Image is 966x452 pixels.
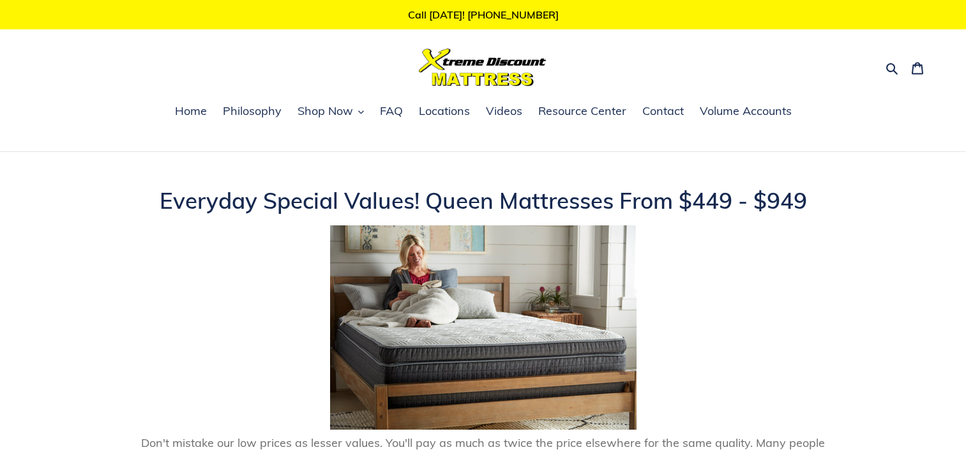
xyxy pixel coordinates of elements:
a: Resource Center [532,102,633,121]
a: Locations [412,102,476,121]
span: Videos [486,103,522,119]
button: Shop Now [291,102,370,121]
span: Contact [642,103,684,119]
span: Home [175,103,207,119]
a: Philosophy [216,102,288,121]
img: Xtreme Discount Mattress [419,49,547,86]
a: Contact [636,102,690,121]
span: Shop Now [298,103,353,119]
span: Volume Accounts [700,103,792,119]
a: FAQ [374,102,409,121]
span: Philosophy [223,103,282,119]
a: Home [169,102,213,121]
span: FAQ [380,103,403,119]
span: Everyday Special Values! Queen Mattresses From $449 - $949 [160,186,807,215]
a: Volume Accounts [693,102,798,121]
a: Videos [479,102,529,121]
span: Locations [419,103,470,119]
span: Resource Center [538,103,626,119]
